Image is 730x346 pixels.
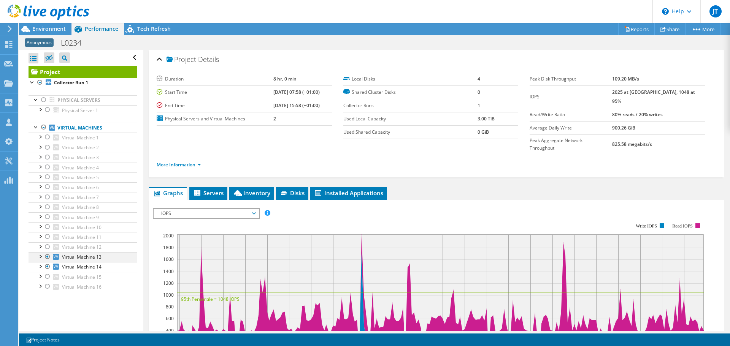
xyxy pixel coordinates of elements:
[478,76,480,82] b: 4
[62,264,102,270] span: Virtual Machine 14
[62,224,102,231] span: Virtual Machine 10
[163,256,174,262] text: 1600
[673,223,693,229] text: Read IOPS
[29,232,137,242] a: Virtual Machine 11
[62,204,99,210] span: Virtual Machine 8
[29,282,137,292] a: Virtual Machine 16
[273,76,297,82] b: 8 hr, 0 min
[29,123,137,133] a: Virtual Machines
[163,244,174,251] text: 1800
[62,107,98,114] span: Physical Server 1
[478,129,489,135] b: 0 GiB
[193,189,224,197] span: Servers
[62,144,99,151] span: Virtual Machine 2
[25,38,54,47] span: Anonymous
[157,88,273,96] label: Start Time
[29,66,137,78] a: Project
[62,174,99,181] span: Virtual Machine 5
[612,111,663,118] b: 80% reads / 20% writes
[198,55,219,64] span: Details
[29,222,137,232] a: Virtual Machine 10
[233,189,270,197] span: Inventory
[709,5,722,17] span: JT
[530,93,612,101] label: IOPS
[62,154,99,161] span: Virtual Machine 3
[662,8,669,15] svg: \n
[29,78,137,88] a: Collector Run 1
[62,274,102,280] span: Virtual Machine 15
[478,115,495,122] b: 3.00 TiB
[163,232,174,239] text: 2000
[273,115,276,122] b: 2
[612,89,695,104] b: 2025 at [GEOGRAPHIC_DATA], 1048 at 95%
[157,115,273,123] label: Physical Servers and Virtual Machines
[166,315,174,322] text: 600
[157,102,273,109] label: End Time
[54,79,88,86] b: Collector Run 1
[167,56,196,63] span: Project
[163,280,174,286] text: 1200
[478,102,480,109] b: 1
[343,128,478,136] label: Used Shared Capacity
[62,184,99,191] span: Virtual Machine 6
[29,242,137,252] a: Virtual Machine 12
[85,25,118,32] span: Performance
[29,262,137,272] a: Virtual Machine 14
[157,161,201,168] a: More Information
[530,75,612,83] label: Peak Disk Throughput
[29,272,137,282] a: Virtual Machine 15
[157,75,273,83] label: Duration
[157,209,255,218] span: IOPS
[62,214,99,221] span: Virtual Machine 9
[21,335,65,344] a: Project Notes
[62,244,102,250] span: Virtual Machine 12
[181,296,240,302] text: 95th Percentile = 1048 IOPS
[530,137,612,152] label: Peak Aggregate Network Throughput
[343,75,478,83] label: Local Disks
[685,23,720,35] a: More
[137,25,171,32] span: Tech Refresh
[29,182,137,192] a: Virtual Machine 6
[343,88,478,96] label: Shared Cluster Disks
[62,254,102,260] span: Virtual Machine 13
[618,23,655,35] a: Reports
[280,189,305,197] span: Disks
[29,172,137,182] a: Virtual Machine 5
[29,252,137,262] a: Virtual Machine 13
[29,133,137,142] a: Virtual Machine 1
[29,105,137,115] a: Physical Server 1
[163,292,174,298] text: 1000
[29,153,137,163] a: Virtual Machine 3
[62,284,102,290] span: Virtual Machine 16
[166,303,174,310] text: 800
[636,223,657,229] text: Write IOPS
[32,25,66,32] span: Environment
[530,111,612,118] label: Read/Write Ratio
[343,102,478,109] label: Collector Runs
[163,268,174,275] text: 1400
[314,189,383,197] span: Installed Applications
[530,124,612,132] label: Average Daily Write
[29,143,137,153] a: Virtual Machine 2
[343,115,478,123] label: Used Local Capacity
[273,102,320,109] b: [DATE] 15:58 (+01:00)
[62,134,99,141] span: Virtual Machine 1
[29,163,137,172] a: Virtual Machine 4
[654,23,686,35] a: Share
[478,89,480,95] b: 0
[62,164,99,171] span: Virtual Machine 4
[166,327,174,334] text: 400
[29,193,137,202] a: Virtual Machine 7
[29,202,137,212] a: Virtual Machine 8
[29,95,137,105] a: Physical Servers
[62,234,102,240] span: Virtual Machine 11
[153,189,183,197] span: Graphs
[612,76,639,82] b: 109.20 MB/s
[29,212,137,222] a: Virtual Machine 9
[273,89,320,95] b: [DATE] 07:58 (+01:00)
[612,125,635,131] b: 900.26 GiB
[57,39,93,47] h1: L0234
[612,141,652,147] b: 825.58 megabits/s
[62,194,99,201] span: Virtual Machine 7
